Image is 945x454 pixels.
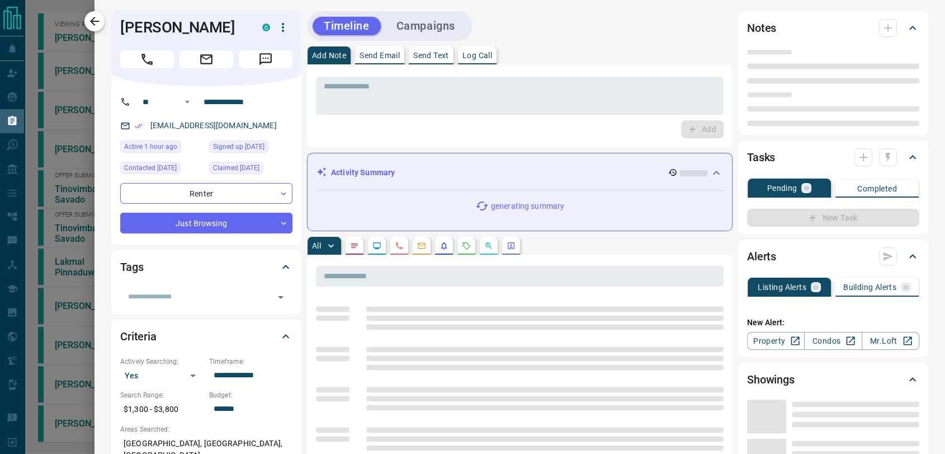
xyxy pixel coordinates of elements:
[120,258,143,276] h2: Tags
[312,242,321,250] p: All
[747,15,919,41] div: Notes
[181,95,194,109] button: Open
[213,162,259,174] span: Claimed [DATE]
[507,241,516,250] svg: Agent Actions
[209,141,292,156] div: Thu Sep 18 2025
[120,183,292,204] div: Renter
[413,52,449,59] p: Send Text
[209,162,292,177] div: Thu Sep 18 2025
[312,52,346,59] p: Add Note
[120,400,204,419] p: $1,300 - $3,800
[179,50,233,68] span: Email
[417,241,426,250] svg: Emails
[273,289,289,305] button: Open
[484,241,493,250] svg: Opportunities
[120,162,204,177] div: Fri Sep 19 2025
[747,144,919,171] div: Tasks
[360,52,400,59] p: Send Email
[209,357,292,367] p: Timeframe:
[209,390,292,400] p: Budget:
[747,317,919,329] p: New Alert:
[120,367,204,385] div: Yes
[747,243,919,270] div: Alerts
[120,50,174,68] span: Call
[124,141,177,152] span: Active 1 hour ago
[135,122,143,130] svg: Email Verified
[213,141,264,152] span: Signed up [DATE]
[239,50,292,68] span: Message
[120,357,204,367] p: Actively Searching:
[862,332,919,350] a: Mr.Loft
[767,184,797,192] p: Pending
[758,283,806,291] p: Listing Alerts
[843,283,896,291] p: Building Alerts
[747,247,776,265] h2: Alerts
[120,424,292,434] p: Areas Searched:
[747,19,776,37] h2: Notes
[331,167,395,179] p: Activity Summary
[491,200,564,212] p: generating summary
[120,390,204,400] p: Search Range:
[150,121,277,130] a: [EMAIL_ADDRESS][DOMAIN_NAME]
[124,162,177,174] span: Contacted [DATE]
[747,371,795,389] h2: Showings
[804,332,862,350] a: Condos
[262,24,270,31] div: condos.ca
[313,17,381,35] button: Timeline
[120,327,157,345] h2: Criteria
[462,52,492,59] p: Log Call
[440,241,448,250] svg: Listing Alerts
[395,241,404,250] svg: Calls
[120,141,204,156] div: Mon Oct 13 2025
[372,241,381,250] svg: Lead Browsing Activity
[316,162,723,183] div: Activity Summary
[857,185,897,193] p: Completed
[747,366,919,393] div: Showings
[462,241,471,250] svg: Requests
[747,148,775,166] h2: Tasks
[120,254,292,280] div: Tags
[120,323,292,350] div: Criteria
[385,17,466,35] button: Campaigns
[350,241,359,250] svg: Notes
[747,332,805,350] a: Property
[120,18,245,36] h1: [PERSON_NAME]
[120,213,292,233] div: Just Browsing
